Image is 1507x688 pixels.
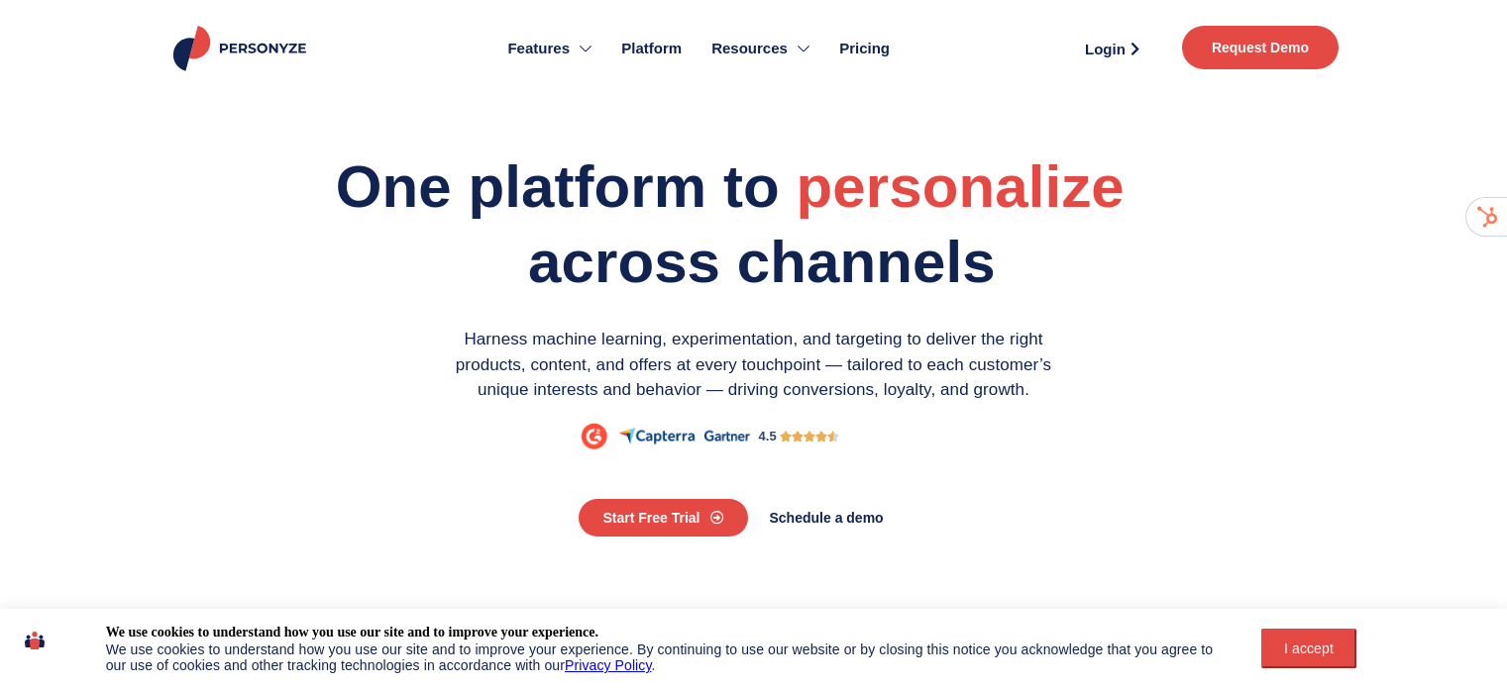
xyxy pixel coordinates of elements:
[827,428,839,445] i: 
[815,428,827,445] i: 
[780,428,792,445] i: 
[1273,640,1345,656] div: I accept
[565,657,652,673] a: Privacy Policy
[25,624,46,657] img: icon
[711,38,788,60] span: Resources
[528,229,996,295] span: across channels
[432,327,1076,403] p: Harness machine learning, experimentation, and targeting to deliver the right products, content, ...
[1261,629,1356,668] button: I accept
[1182,26,1339,69] a: Request Demo
[1062,34,1162,63] a: Login
[606,10,697,87] a: Platform
[804,428,815,445] i: 
[169,26,315,71] img: Personyze logo
[1085,42,1126,56] span: Login
[839,38,890,60] span: Pricing
[759,427,777,446] div: 4.5
[824,10,905,87] a: Pricing
[336,153,780,220] span: One platform to
[621,38,682,60] span: Platform
[697,10,824,87] a: Resources
[492,10,606,87] a: Features
[780,428,840,445] div: 4.5/5
[106,624,598,641] div: We use cookies to understand how you use our site and to improve your experience.
[579,499,747,537] a: Start Free Trial
[1212,41,1309,54] span: Request Demo
[792,428,804,445] i: 
[602,511,700,525] span: Start Free Trial
[507,38,570,60] span: Features
[106,641,1217,673] div: We use cookies to understand how you use our site and to improve your experience. By continuing t...
[770,511,884,525] span: Schedule a demo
